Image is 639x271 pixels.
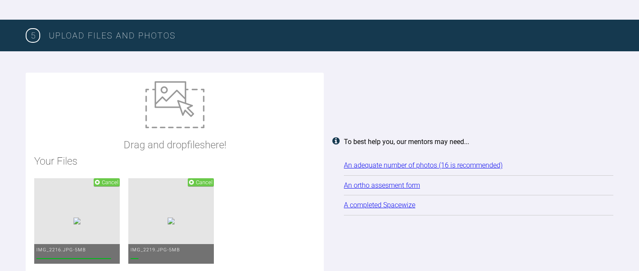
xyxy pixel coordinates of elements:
[49,29,613,42] h3: Upload Files and Photos
[74,218,80,224] img: eb505049-676d-4ca4-a39f-5c3b29d01deb
[344,161,503,169] a: An adequate number of photos (16 is recommended)
[344,138,469,146] strong: To best help you, our mentors may need...
[124,137,226,153] p: Drag and drop files here!
[344,181,420,189] a: An ortho assesment form
[102,179,118,186] span: Cancel
[34,153,315,169] h2: Your Files
[344,201,415,209] a: A completed Spacewize
[168,218,175,224] img: 73bdae95-5f25-4f91-b354-28420c010796
[26,28,40,43] span: 5
[196,179,213,186] span: Cancel
[130,247,180,253] span: IMG_2219.JPG - 5MB
[36,247,86,253] span: IMG_2216.JPG - 5MB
